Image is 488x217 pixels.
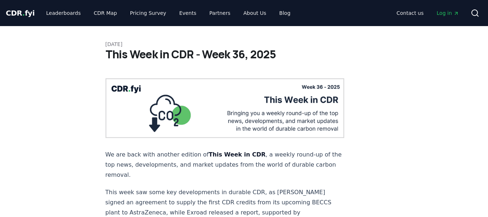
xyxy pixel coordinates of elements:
a: Leaderboards [40,7,87,20]
a: Pricing Survey [124,7,172,20]
a: Partners [204,7,236,20]
nav: Main [391,7,465,20]
span: Log in [437,9,459,17]
a: Blog [273,7,296,20]
a: Log in [431,7,465,20]
h1: This Week in CDR - Week 36, 2025 [105,48,383,61]
span: CDR fyi [6,9,35,17]
nav: Main [40,7,296,20]
a: CDR.fyi [6,8,35,18]
strong: This Week in CDR [209,151,266,158]
a: About Us [238,7,272,20]
p: [DATE] [105,41,383,48]
p: We are back with another edition of , a weekly round-up of the top news, developments, and market... [105,150,345,180]
a: Events [173,7,202,20]
span: . [22,9,25,17]
img: blog post image [105,78,345,138]
a: Contact us [391,7,429,20]
a: CDR Map [88,7,123,20]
